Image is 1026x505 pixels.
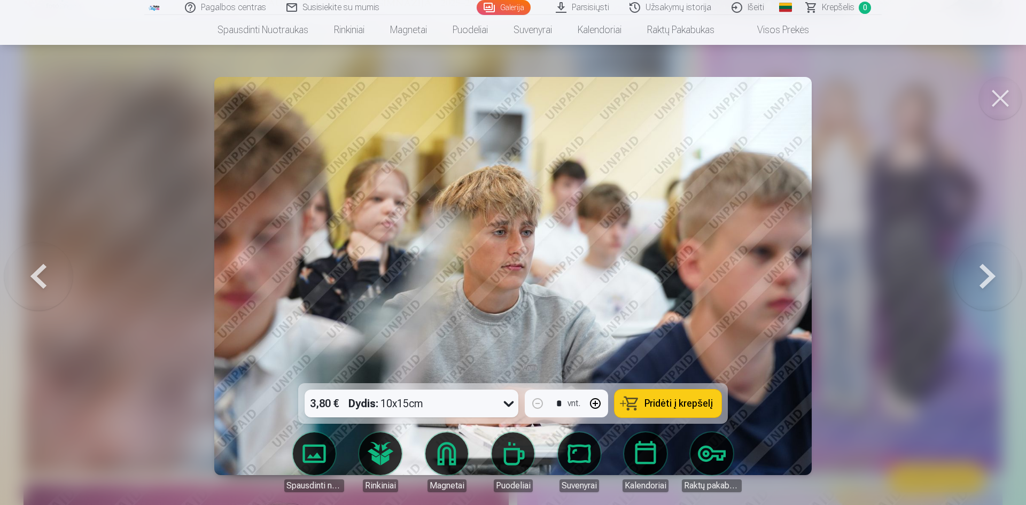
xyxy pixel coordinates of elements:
div: Raktų pakabukas [682,479,742,492]
span: Pridėti į krepšelį [644,399,713,408]
a: Suvenyrai [501,15,565,45]
div: Suvenyrai [559,479,599,492]
a: Visos prekės [727,15,822,45]
img: /fa2 [149,4,160,11]
a: Puodeliai [483,432,543,492]
div: Puodeliai [494,479,533,492]
div: vnt. [568,397,580,410]
strong: Dydis : [348,396,378,411]
a: Magnetai [417,432,477,492]
div: Magnetai [428,479,467,492]
a: Kalendoriai [616,432,675,492]
div: Spausdinti nuotraukas [284,479,344,492]
a: Spausdinti nuotraukas [284,432,344,492]
a: Suvenyrai [549,432,609,492]
a: Spausdinti nuotraukas [205,15,321,45]
div: 10x15cm [348,390,423,417]
div: Rinkiniai [363,479,398,492]
div: Kalendoriai [623,479,669,492]
a: Magnetai [377,15,440,45]
a: Puodeliai [440,15,501,45]
span: Krepšelis [822,1,854,14]
a: Rinkiniai [321,15,377,45]
a: Raktų pakabukas [682,432,742,492]
button: Pridėti į krepšelį [615,390,721,417]
span: 0 [859,2,871,14]
a: Raktų pakabukas [634,15,727,45]
a: Kalendoriai [565,15,634,45]
a: Rinkiniai [351,432,410,492]
div: 3,80 € [305,390,344,417]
